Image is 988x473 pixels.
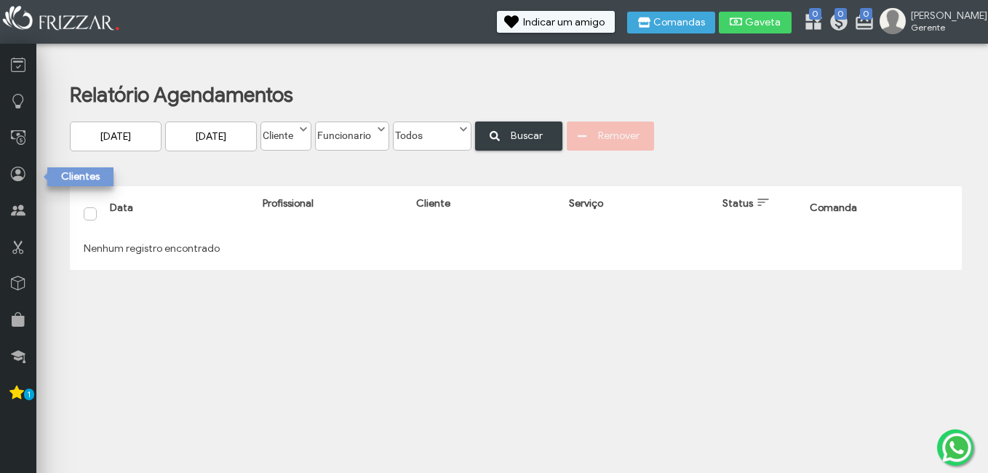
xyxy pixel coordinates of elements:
[802,193,955,234] th: Comanda
[854,12,869,35] a: 0
[47,167,113,186] div: Clientes
[409,193,562,234] th: Cliente
[255,193,408,234] th: Profissional
[880,8,981,37] a: [PERSON_NAME] Gerente
[834,8,847,20] span: 0
[497,11,615,33] button: Indicar um amigo
[76,234,955,263] td: Nenhum registro encontrado
[501,124,552,147] span: Buscar
[569,197,603,210] span: Serviço
[70,122,162,151] input: Data Inicial
[829,12,843,35] a: 0
[911,9,976,22] span: [PERSON_NAME]
[715,193,802,234] th: Status: activate to sort column ascending
[261,122,298,142] label: Cliente
[263,197,314,210] span: Profissional
[394,122,458,142] label: Todos
[24,389,34,400] span: 1
[722,197,753,210] span: Status
[653,17,705,28] span: Comandas
[103,193,255,234] th: Data
[416,197,450,210] span: Cliente
[627,12,715,33] button: Comandas
[810,202,857,214] span: Comanda
[523,17,605,28] span: Indicar um amigo
[803,12,818,35] a: 0
[809,8,821,20] span: 0
[860,8,872,20] span: 0
[719,12,792,33] button: Gaveta
[939,430,974,465] img: whatsapp.png
[70,82,936,108] h1: Relatório Agendamentos
[316,122,375,142] label: Funcionario
[745,17,781,28] span: Gaveta
[562,193,714,234] th: Serviço
[165,122,257,151] input: Data Final
[475,122,562,151] button: Buscar
[911,22,976,33] span: Gerente
[110,202,133,214] span: Data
